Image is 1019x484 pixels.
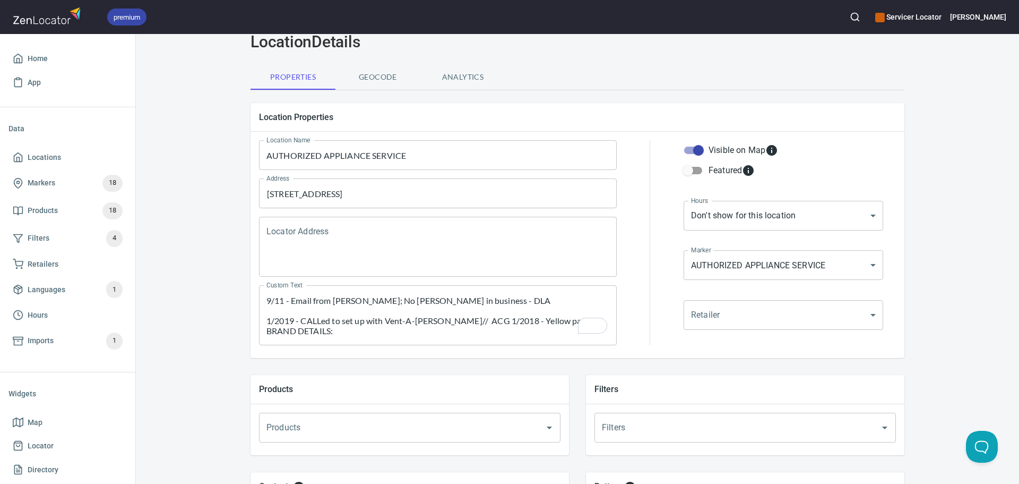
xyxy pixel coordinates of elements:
[8,116,127,141] li: Data
[28,283,65,296] span: Languages
[28,151,61,164] span: Locations
[8,197,127,225] a: Products18
[8,434,127,458] a: Locator
[875,11,941,23] h6: Servicer Locator
[8,71,127,95] a: App
[28,76,41,89] span: App
[594,384,896,395] h5: Filters
[106,232,123,244] span: 4
[28,309,48,322] span: Hours
[877,420,892,435] button: Open
[8,411,127,435] a: Map
[102,177,123,189] span: 18
[950,5,1006,29] button: [PERSON_NAME]
[684,250,883,280] div: AUTHORIZED APPLIANCE SERVICE
[28,334,54,347] span: Imports
[28,463,58,477] span: Directory
[8,252,127,276] a: Retailers
[106,335,123,347] span: 1
[264,418,526,438] input: Products
[427,71,499,84] span: Analytics
[8,327,127,355] a: Imports1
[259,384,560,395] h5: Products
[107,12,146,23] span: premium
[542,420,557,435] button: Open
[28,52,48,65] span: Home
[709,164,755,177] div: Featured
[875,13,885,22] button: color-CE600E
[107,9,146,26] div: premium
[28,176,55,190] span: Markers
[266,295,609,336] textarea: To enrich screen reader interactions, please activate Accessibility in Grammarly extension settings
[106,284,123,296] span: 1
[765,144,778,157] svg: Whether the location is visible on the map.
[257,71,329,84] span: Properties
[8,47,127,71] a: Home
[8,458,127,482] a: Directory
[8,169,127,197] a: Markers18
[28,232,49,245] span: Filters
[684,201,883,231] div: Don't show for this location
[950,11,1006,23] h6: [PERSON_NAME]
[102,205,123,217] span: 18
[684,300,883,330] div: ​
[342,71,414,84] span: Geocode
[251,32,904,52] h2: Location Details
[8,276,127,303] a: Languages1
[259,112,896,123] h5: Location Properties
[599,418,861,438] input: Filters
[8,381,127,406] li: Widgets
[8,146,127,169] a: Locations
[28,204,58,217] span: Products
[875,5,941,29] div: Manage your apps
[843,5,867,29] button: Search
[28,258,58,271] span: Retailers
[13,4,84,27] img: zenlocator
[8,303,127,327] a: Hours
[966,431,998,463] iframe: Help Scout Beacon - Open
[28,416,42,429] span: Map
[28,439,54,453] span: Locator
[709,144,778,157] div: Visible on Map
[742,164,755,177] svg: Featured locations are moved to the top of the search results list.
[8,225,127,252] a: Filters4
